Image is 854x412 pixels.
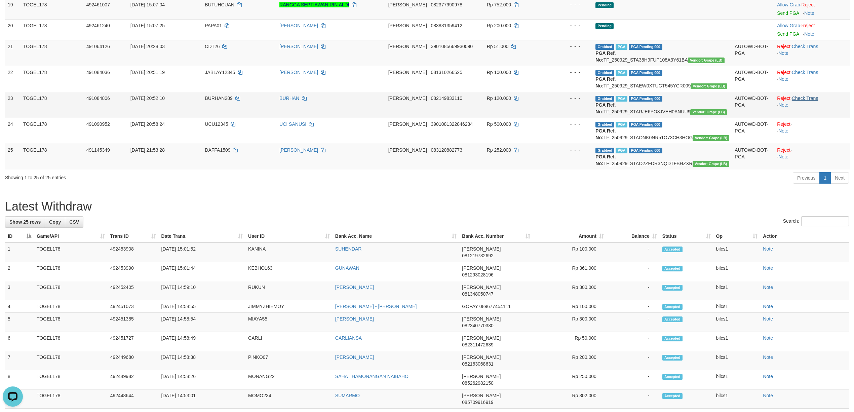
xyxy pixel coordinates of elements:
span: Rp 120.000 [487,96,511,101]
td: 3 [5,281,34,300]
span: Vendor URL: https://dashboard.q2checkout.com/secure [693,135,729,141]
td: bilcs1 [713,262,761,281]
span: [PERSON_NAME] [388,44,427,49]
td: - [607,281,660,300]
span: Copy 081348050747 to clipboard [462,291,493,297]
a: Note [804,10,814,16]
td: CARLI [245,332,333,351]
span: Accepted [662,393,683,399]
span: Marked by bilcs1 [616,96,627,102]
span: Copy 081293028196 to clipboard [462,272,493,277]
a: Previous [793,172,820,184]
a: Allow Grab [777,23,800,28]
span: Accepted [662,266,683,271]
td: bilcs1 [713,370,761,389]
span: Accepted [662,336,683,341]
a: Reject [777,121,790,127]
span: Copy 082377990978 to clipboard [431,2,462,7]
span: [DATE] 21:53:28 [130,147,165,153]
td: [DATE] 14:53:01 [159,389,246,409]
td: TF_250929_STAO2ZFDR3NQDTFBHZXR [593,144,732,170]
span: Grabbed [595,44,614,50]
input: Search: [801,216,849,226]
span: Marked by bilcs1 [616,122,627,127]
td: - [607,389,660,409]
td: bilcs1 [713,351,761,370]
span: [PERSON_NAME] [462,354,501,360]
td: 492453990 [108,262,159,281]
td: AUTOWD-BOT-PGA [732,92,774,118]
td: bilcs1 [713,313,761,332]
td: MOMO234 [245,389,333,409]
td: TOGEL178 [21,40,84,66]
a: Reject [777,44,790,49]
span: Copy 089677454111 to clipboard [479,304,511,309]
td: TOGEL178 [34,262,108,281]
td: Rp 302,000 [533,389,607,409]
td: Rp 300,000 [533,281,607,300]
td: 22 [5,66,21,92]
span: BURHAN289 [205,96,232,101]
a: Note [778,154,788,159]
span: Copy 082163068631 to clipboard [462,361,493,367]
td: 21 [5,40,21,66]
td: - [607,262,660,281]
td: Rp 50,000 [533,332,607,351]
span: [PERSON_NAME] [388,70,427,75]
th: Balance: activate to sort column ascending [607,230,660,242]
a: [PERSON_NAME] [279,147,318,153]
span: Copy 085709916919 to clipboard [462,400,493,405]
td: TOGEL178 [21,66,84,92]
td: Rp 250,000 [533,370,607,389]
td: RUKUN [245,281,333,300]
th: Status: activate to sort column ascending [660,230,713,242]
a: Note [778,76,788,82]
span: Copy 083831359412 to clipboard [431,23,462,28]
td: 25 [5,144,21,170]
span: Grabbed [595,70,614,76]
span: [PERSON_NAME] [388,121,427,127]
td: TOGEL178 [34,351,108,370]
span: PGA Pending [629,96,662,102]
th: Bank Acc. Number: activate to sort column ascending [459,230,533,242]
button: Open LiveChat chat widget [3,3,23,23]
td: [DATE] 14:59:10 [159,281,246,300]
td: 23 [5,92,21,118]
td: 6 [5,332,34,351]
td: AUTOWD-BOT-PGA [732,118,774,144]
span: PGA Pending [629,122,662,127]
td: [DATE] 14:58:49 [159,332,246,351]
td: 8 [5,370,34,389]
th: Trans ID: activate to sort column ascending [108,230,159,242]
td: - [607,351,660,370]
td: 4 [5,300,34,313]
td: TF_250929_STAEW0XTUGT545YCR009 [593,66,732,92]
a: Note [763,304,773,309]
span: Vendor URL: https://dashboard.q2checkout.com/secure [688,58,725,63]
span: Accepted [662,355,683,361]
a: [PERSON_NAME] [279,23,318,28]
a: Reject [777,70,790,75]
b: PGA Ref. No: [595,50,616,63]
span: Copy 081219732692 to clipboard [462,253,493,258]
span: [PERSON_NAME] [462,265,501,271]
td: TOGEL178 [21,144,84,170]
span: Rp 500.000 [487,121,511,127]
span: 491084036 [86,70,110,75]
td: 492452405 [108,281,159,300]
td: · · [774,40,850,66]
span: GOPAY [462,304,478,309]
span: Marked by bilcs1 [616,70,627,76]
div: - - - [550,22,590,29]
td: · · [774,144,850,170]
span: PGA Pending [629,70,662,76]
span: Pending [595,23,614,29]
div: - - - [550,147,590,153]
div: Showing 1 to 25 of 25 entries [5,172,351,181]
td: AUTOWD-BOT-PGA [732,40,774,66]
span: 491090952 [86,121,110,127]
label: Search: [783,216,849,226]
span: Rp 752.000 [487,2,511,7]
span: [PERSON_NAME] [388,2,427,7]
a: 1 [819,172,831,184]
